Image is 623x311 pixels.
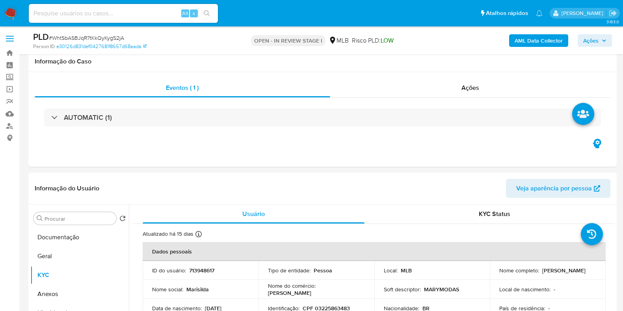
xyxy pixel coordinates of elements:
[166,83,199,92] span: Eventos ( 1 )
[189,267,214,274] p: 713948617
[143,230,193,238] p: Atualizado há 15 dias
[199,8,215,19] button: search-icon
[509,34,568,47] button: AML Data Collector
[30,285,129,304] button: Anexos
[182,9,188,17] span: Alt
[268,289,311,296] p: [PERSON_NAME]
[329,36,349,45] div: MLB
[152,267,186,274] p: ID do usuário :
[554,286,555,293] p: -
[49,34,124,42] span: # WhtSbASBJqR7tKkQyKygS2jA
[516,179,592,198] span: Veja aparência por pessoa
[578,34,612,47] button: Ações
[401,267,412,274] p: MLB
[242,209,265,218] span: Usuário
[30,266,129,285] button: KYC
[268,282,316,289] p: Nome do comércio :
[186,286,209,293] p: Marisilda
[384,267,398,274] p: Local :
[536,10,543,17] a: Notificações
[193,9,195,17] span: s
[119,215,126,224] button: Retornar ao pedido padrão
[268,267,311,274] p: Tipo de entidade :
[30,228,129,247] button: Documentação
[381,36,394,45] span: LOW
[33,30,49,43] b: PLD
[35,184,99,192] h1: Informação do Usuário
[37,215,43,222] button: Procurar
[314,267,332,274] p: Pessoa
[143,242,606,261] th: Dados pessoais
[486,9,528,17] span: Atalhos rápidos
[29,8,218,19] input: Pesquise usuários ou casos...
[152,286,183,293] p: Nome social :
[45,215,113,222] input: Procurar
[542,267,586,274] p: [PERSON_NAME]
[33,43,55,50] b: Person ID
[479,209,510,218] span: KYC Status
[515,34,563,47] b: AML Data Collector
[30,247,129,266] button: Geral
[64,113,112,122] h3: AUTOMATIC (1)
[461,83,479,92] span: Ações
[35,58,610,65] h1: Informação do Caso
[352,36,394,45] span: Risco PLD:
[56,43,147,50] a: e30126d831def0427681f8657d68aada
[384,286,421,293] p: Soft descriptor :
[562,9,606,17] p: jonathan.shikay@mercadolivre.com
[499,286,550,293] p: Local de nascimento :
[583,34,599,47] span: Ações
[506,179,610,198] button: Veja aparência por pessoa
[499,267,539,274] p: Nome completo :
[609,9,617,17] a: Sair
[44,108,601,127] div: AUTOMATIC (1)
[251,35,325,46] p: OPEN - IN REVIEW STAGE I
[424,286,459,293] p: MARYMODAS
